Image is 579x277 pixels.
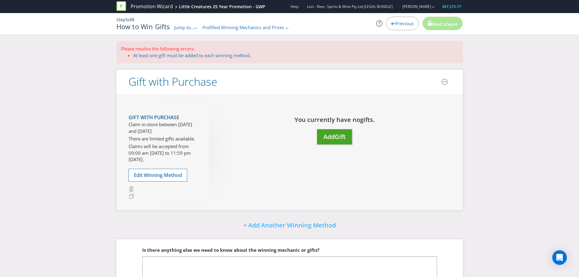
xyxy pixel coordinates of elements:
p: Please resolve the following errors: [121,46,458,52]
h2: Gift with Purchase [129,76,217,88]
span: Prefilled Winning Mechanics and Prizes [202,24,284,30]
button: + Add Another Winning Method [228,219,351,232]
span: Next step [432,21,453,27]
p: Claim in-store between [DATE] and [DATE] [129,121,200,134]
h1: How to Win Gifts [116,23,170,30]
button: AddGift [317,129,352,145]
h4: Gift with Purchase [129,115,200,120]
span: 8 [132,17,134,23]
p: There are limited gifts available. [129,136,200,142]
span: s. [370,116,374,124]
span: Gift [335,133,346,141]
span: Lion - Beer, Spirits & Wine Pty Ltd [LEGAL BUNDLE] [307,4,393,9]
span: Add [323,133,335,141]
a: [PERSON_NAME] [396,4,431,9]
span: Edit Winning Method [134,172,182,178]
span: Previous [395,20,414,26]
div: Open Intercom Messenger [552,250,567,265]
span: Step [116,17,126,23]
span: Is there anything else we need to know about the winning mechanic or gifts? [142,247,319,253]
span: 5 [126,17,128,23]
button: Edit Winning Method [129,169,187,182]
a: Promotion Wizard [131,3,173,10]
span: + Add Another Winning Method [243,221,336,229]
a: At least one gift must be added to each winning method. [133,52,251,58]
a: Help [291,4,298,9]
p: Claims will be accepted from 09:00 am [DATE] to 11:59 pm [DATE]. [129,143,200,163]
span: Jump to... [174,24,194,30]
span: gift [360,116,370,124]
span: $67,215.17 [442,4,461,9]
div: Little Creatures 25 Year Promotion - GWP [179,4,265,10]
span: of [128,17,132,23]
span: You currently have no [295,116,360,124]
